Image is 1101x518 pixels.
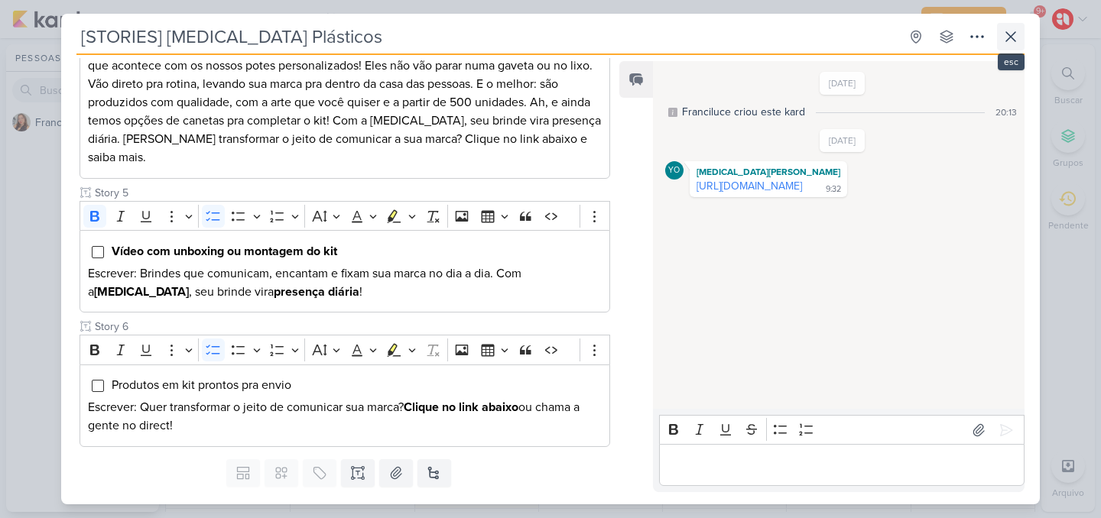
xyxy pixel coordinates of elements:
[94,284,189,299] strong: [MEDICAL_DATA]
[665,161,684,180] div: Yasmin Oliveira
[682,104,805,120] div: Franciluce criou este kard
[995,105,1017,119] div: 20:13
[80,335,610,364] div: Editor toolbar
[112,377,291,393] span: Produtos em kit prontos pra envio
[80,27,610,179] div: Editor editing area: main
[697,180,802,193] a: [URL][DOMAIN_NAME]
[826,183,841,196] div: 9:32
[659,444,1025,486] div: Editor editing area: main
[80,364,610,447] div: Editor editing area: main
[668,167,680,175] p: YO
[274,284,359,299] strong: presença diária
[693,164,844,180] div: [MEDICAL_DATA][PERSON_NAME]
[80,201,610,231] div: Editor toolbar
[659,415,1025,445] div: Editor toolbar
[80,230,610,312] div: Editor editing area: main
[88,264,602,301] p: Escrever: Brindes que comunicam, encantam e fixam sua marca no dia a dia. Com a , seu brinde vira !
[112,244,337,259] strong: Vídeo com unboxing ou montagem do kit
[92,185,610,201] input: Texto sem título
[88,38,602,167] p: Video: Você já pensou que o seu brinde pode estar na mesa do seu cliente todos os dias? É isso qu...
[404,400,518,415] strong: Clique no link abaixo
[76,23,899,50] input: Kard Sem Título
[998,53,1025,70] div: esc
[92,319,610,335] input: Texto sem título
[88,398,602,435] p: Escrever: Quer transformar o jeito de comunicar sua marca? ou chama a gente no direct!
